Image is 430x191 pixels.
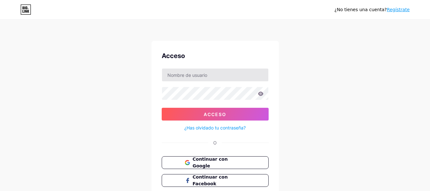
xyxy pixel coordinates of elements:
font: Continuar con Google [193,157,228,168]
input: Nombre de usuario [162,69,268,81]
button: Acceso [162,108,269,121]
font: ¿No tienes una cuenta? [335,7,387,12]
font: Continuar con Facebook [193,174,228,186]
a: ¿Has olvidado tu contraseña? [184,124,246,131]
font: ¿Has olvidado tu contraseña? [184,125,246,130]
button: Continuar con Facebook [162,174,269,187]
font: Acceso [162,52,185,60]
a: Regístrate [387,7,410,12]
button: Continuar con Google [162,156,269,169]
font: O [213,140,217,145]
font: Acceso [204,112,226,117]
